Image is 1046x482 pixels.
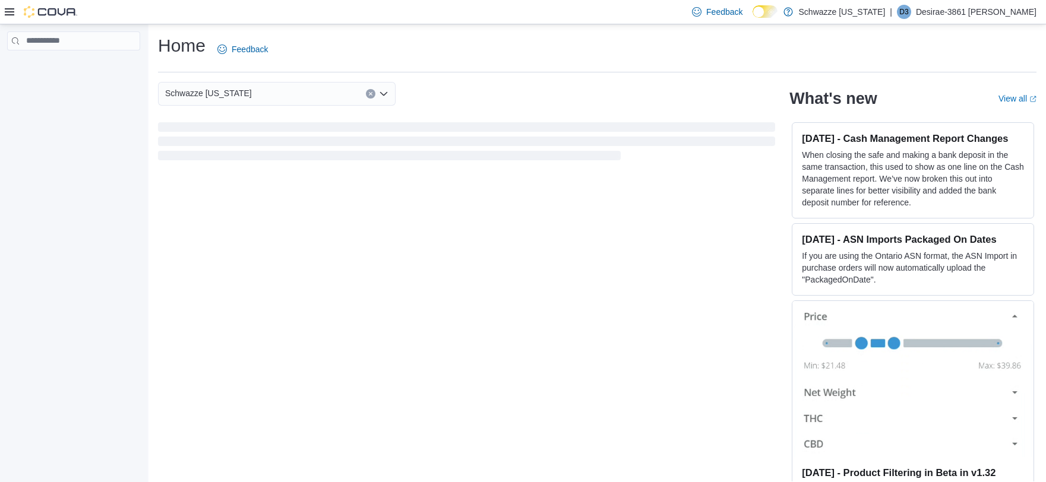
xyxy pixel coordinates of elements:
p: If you are using the Ontario ASN format, the ASN Import in purchase orders will now automatically... [802,250,1024,286]
nav: Complex example [7,53,140,81]
svg: External link [1029,96,1036,103]
p: | [890,5,892,19]
a: View allExternal link [998,94,1036,103]
h3: [DATE] - ASN Imports Packaged On Dates [802,233,1024,245]
p: Schwazze [US_STATE] [799,5,886,19]
h2: What's new [789,89,877,108]
h1: Home [158,34,206,58]
button: Open list of options [379,89,388,99]
span: Schwazze [US_STATE] [165,86,252,100]
img: Cova [24,6,77,18]
div: Desirae-3861 Matthews [897,5,911,19]
span: Loading [158,125,775,163]
a: Feedback [213,37,273,61]
p: When closing the safe and making a bank deposit in the same transaction, this used to show as one... [802,149,1024,208]
p: Desirae-3861 [PERSON_NAME] [916,5,1036,19]
input: Dark Mode [753,5,778,18]
h3: [DATE] - Product Filtering in Beta in v1.32 [802,467,1024,478]
span: Feedback [706,6,742,18]
h3: [DATE] - Cash Management Report Changes [802,132,1024,144]
span: D3 [899,5,908,19]
span: Feedback [232,43,268,55]
button: Clear input [366,89,375,99]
